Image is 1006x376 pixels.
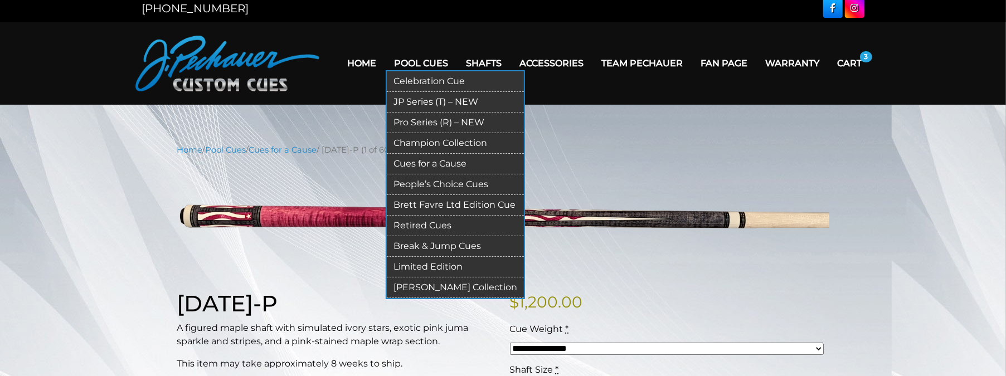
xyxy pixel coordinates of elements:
[387,257,524,277] a: Limited Edition
[387,92,524,113] a: JP Series (T) – NEW
[510,324,563,334] span: Cue Weight
[387,216,524,236] a: Retired Cues
[510,292,519,311] span: $
[387,277,524,298] a: [PERSON_NAME] Collection
[387,71,524,92] a: Celebration Cue
[177,290,497,317] h1: [DATE]-P
[556,364,559,375] abbr: required
[757,49,829,77] a: Warranty
[387,113,524,133] a: Pro Series (R) – NEW
[387,195,524,216] a: Brett Favre Ltd Edition Cue
[829,49,871,77] a: Cart
[510,364,553,375] span: Shaft Size
[177,321,497,348] p: A figured maple shaft with simulated ivory stars, exotic pink juma sparkle and stripes, and a pin...
[142,2,249,15] a: [PHONE_NUMBER]
[177,357,497,370] p: This item may take approximately 8 weeks to ship.
[177,145,203,155] a: Home
[135,36,319,91] img: Pechauer Custom Cues
[458,49,511,77] a: Shafts
[177,144,829,156] nav: Breadcrumb
[510,292,583,311] bdi: 1,200.00
[387,133,524,154] a: Champion Collection
[511,49,593,77] a: Accessories
[566,324,569,334] abbr: required
[593,49,692,77] a: Team Pechauer
[339,49,386,77] a: Home
[386,49,458,77] a: Pool Cues
[692,49,757,77] a: Fan Page
[387,174,524,195] a: People’s Choice Cues
[249,145,317,155] a: Cues for a Cause
[206,145,246,155] a: Pool Cues
[387,154,524,174] a: Cues for a Cause
[387,236,524,257] a: Break & Jump Cues
[177,164,829,273] img: dec6-p.png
